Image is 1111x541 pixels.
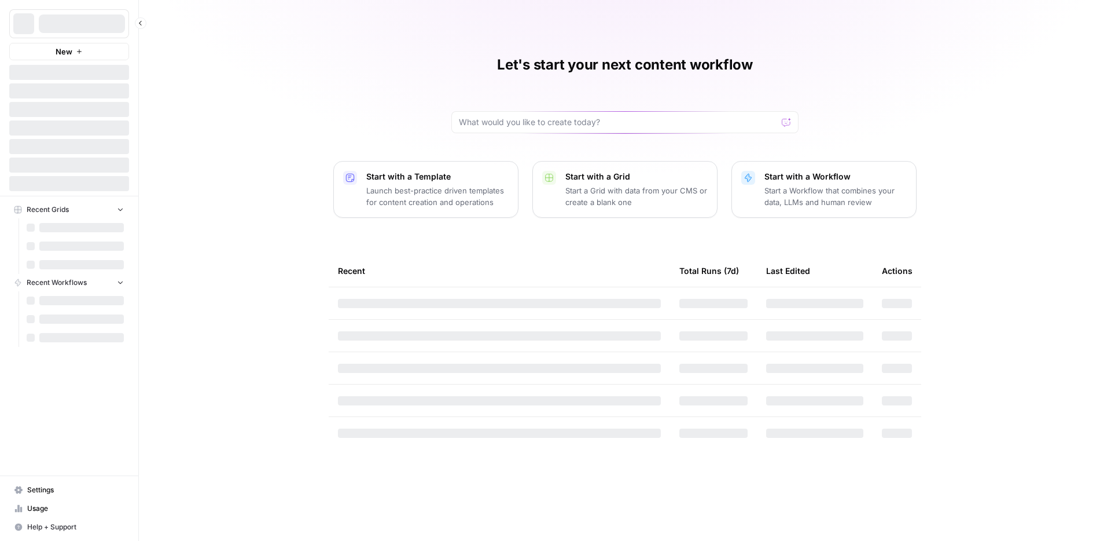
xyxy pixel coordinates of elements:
[9,518,129,536] button: Help + Support
[338,255,661,287] div: Recent
[731,161,917,218] button: Start with a WorkflowStart a Workflow that combines your data, LLMs and human review
[366,185,509,208] p: Launch best-practice driven templates for content creation and operations
[764,185,907,208] p: Start a Workflow that combines your data, LLMs and human review
[9,274,129,291] button: Recent Workflows
[9,499,129,518] a: Usage
[565,171,708,182] p: Start with a Grid
[532,161,718,218] button: Start with a GridStart a Grid with data from your CMS or create a blank one
[333,161,518,218] button: Start with a TemplateLaunch best-practice driven templates for content creation and operations
[679,255,739,287] div: Total Runs (7d)
[766,255,810,287] div: Last Edited
[27,503,124,514] span: Usage
[565,185,708,208] p: Start a Grid with data from your CMS or create a blank one
[27,485,124,495] span: Settings
[27,204,69,215] span: Recent Grids
[459,116,777,128] input: What would you like to create today?
[9,201,129,218] button: Recent Grids
[9,481,129,499] a: Settings
[882,255,913,287] div: Actions
[366,171,509,182] p: Start with a Template
[56,46,72,57] span: New
[497,56,753,74] h1: Let's start your next content workflow
[27,277,87,288] span: Recent Workflows
[27,522,124,532] span: Help + Support
[764,171,907,182] p: Start with a Workflow
[9,43,129,60] button: New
